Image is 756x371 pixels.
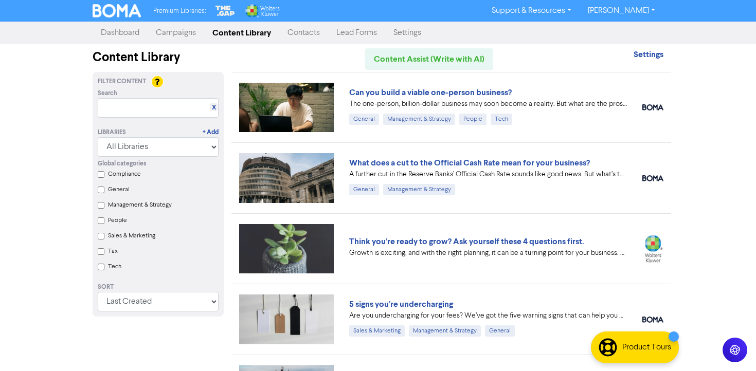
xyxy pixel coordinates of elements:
[349,310,627,321] div: Are you undercharging for your fees? We’ve got the five warning signs that can help you diagnose ...
[108,262,121,271] label: Tech
[634,51,663,59] a: Settings
[349,87,512,98] a: Can you build a viable one-person business?
[349,169,627,180] div: A further cut in the Reserve Banks’ Official Cash Rate sounds like good news. But what’s the real...
[365,48,493,70] a: Content Assist (Write with AI)
[349,114,379,125] div: General
[108,247,118,256] label: Tax
[108,200,172,210] label: Management & Strategy
[214,4,237,17] img: The Gap
[98,77,219,86] div: Filter Content
[349,158,590,168] a: What does a cut to the Official Cash Rate mean for your business?
[349,236,584,247] a: Think you’re ready to grow? Ask yourself these 4 questions first.
[634,49,663,60] strong: Settings
[349,184,379,195] div: General
[108,185,130,194] label: General
[485,325,515,337] div: General
[642,104,663,110] img: boma
[642,317,663,323] img: boma_accounting
[349,325,405,337] div: Sales & Marketing
[98,159,219,169] div: Global categories
[98,128,126,137] div: Libraries
[279,23,328,43] a: Contacts
[244,4,279,17] img: Wolters Kluwer
[98,89,117,98] span: Search
[93,4,141,17] img: BOMA Logo
[385,23,429,43] a: Settings
[108,170,141,179] label: Compliance
[491,114,512,125] div: Tech
[383,184,455,195] div: Management & Strategy
[459,114,487,125] div: People
[203,128,219,137] a: + Add
[705,322,756,371] iframe: Chat Widget
[642,235,663,262] img: wolters_kluwer
[483,3,580,19] a: Support & Resources
[349,248,627,258] div: Growth is exciting, and with the right planning, it can be a turning point for your business. Her...
[328,23,385,43] a: Lead Forms
[108,216,127,225] label: People
[642,175,663,181] img: boma
[93,48,224,67] div: Content Library
[108,231,155,240] label: Sales & Marketing
[409,325,481,337] div: Management & Strategy
[383,114,455,125] div: Management & Strategy
[93,23,148,43] a: Dashboard
[580,3,663,19] a: [PERSON_NAME]
[349,299,453,309] a: 5 signs you’re undercharging
[153,8,206,14] span: Premium Libraries:
[204,23,279,43] a: Content Library
[98,283,219,292] div: Sort
[212,104,216,112] a: X
[349,99,627,109] div: The one-person, billion-dollar business may soon become a reality. But what are the pros and cons...
[148,23,204,43] a: Campaigns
